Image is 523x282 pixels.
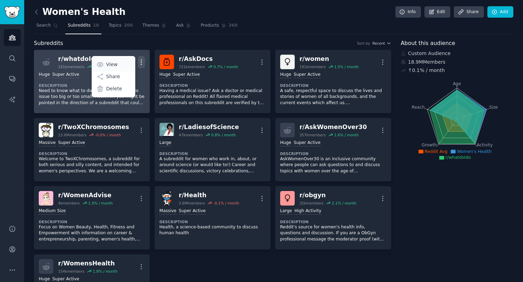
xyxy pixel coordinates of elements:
div: Super Active [58,140,85,146]
a: Add [487,6,513,18]
div: Super Active [173,72,200,78]
div: 47k members [179,133,203,137]
a: Info [395,6,421,18]
tspan: Size [489,104,498,109]
a: Themes [140,20,169,34]
a: View [93,57,134,72]
span: About this audience [401,39,455,48]
h2: Women's Health [34,7,126,18]
a: LadiesofSciencer/LadiesofScience47kmembers0.8% / monthLargeDescriptionA subreddit for women who w... [155,118,270,181]
div: 154k members [58,269,84,274]
a: womenr/women191kmembers1.5% / monthHugeSuper ActiveDescriptionA safe, respectful space to discuss... [275,50,391,113]
a: Products360 [198,20,240,34]
p: Reddit's source for women's health info, questions and discussion. If you are a ObGyn professiona... [280,224,386,243]
div: r/ Health [179,191,239,200]
dt: Description [280,83,386,88]
div: -0.1 % / month [213,201,239,206]
div: ↑ 0.1 % / month [408,67,445,74]
div: Huge [280,140,291,146]
div: Huge [280,72,291,78]
div: Custom Audience [401,50,514,57]
div: -0.0 % / month [95,133,121,137]
p: AskWomenOver30 is an inclusive community where people can ask questions to and discuss topics wit... [280,156,386,174]
div: 191k members [300,64,326,69]
tspan: Age [453,81,461,86]
a: TwoXChromosomesr/TwoXChromosomes13.6Mmembers-0.0% / monthMassiveSuper ActiveDescriptionWelcome to... [34,118,150,181]
p: Focus on Women Beauty, Health, Fitness and Empowerment with information on career & entrepreneurs... [39,224,145,243]
tspan: Growth [422,143,437,147]
div: 32k members [300,201,323,206]
div: Super Active [294,140,321,146]
div: Huge [39,72,50,78]
span: 360 [229,22,238,29]
span: Ask [176,22,184,29]
div: 0.7 % / month [213,64,238,69]
img: obgyn [280,191,295,206]
a: AskDocsr/AskDocs721kmembers0.7% / monthHugeSuper ActiveDescriptionHaving a medical issue? Ask a d... [155,50,270,113]
div: Super Active [294,72,321,78]
dt: Description [159,83,266,88]
dt: Description [159,219,266,224]
div: 13.6M members [58,133,86,137]
dt: Description [39,83,145,88]
p: View [106,61,118,68]
div: Huge [159,72,171,78]
dt: Description [280,219,386,224]
div: 18.9M Members [401,58,514,66]
span: Search [36,22,51,29]
p: Share [106,73,120,80]
div: Sort by [357,41,370,46]
dt: Description [280,151,386,156]
div: 3.6M members [179,201,205,206]
img: women [280,55,295,69]
span: Products [201,22,219,29]
span: 200 [124,22,133,29]
span: Themes [143,22,159,29]
tspan: Activity [477,143,493,147]
div: Super Active [179,208,206,215]
div: r/ women [300,55,359,63]
a: Healthr/Health3.6Mmembers-0.1% / monthMassiveSuper ActiveDescriptionHealth, a science-based commu... [155,186,270,249]
a: obgynr/obgyn32kmembers2.1% / monthLargeHigh ActivityDescriptionReddit's source for women's health... [275,186,391,249]
span: r/whatdoIdo [446,155,471,160]
div: r/ TwoXChromosomes [58,123,129,131]
span: Subreddits [68,22,91,29]
p: Health, a science-based community to discuss human health [159,224,266,236]
dt: Description [39,151,145,156]
div: High Activity [294,208,321,215]
div: r/ whatdoIdo [58,55,120,63]
span: Topics [109,22,121,29]
img: GummySearch logo [4,6,20,18]
dt: Description [39,219,145,224]
p: A subreddit for women who work in, about, or around science (or would like to!) Career and scient... [159,156,266,174]
div: 161k members [58,64,84,69]
span: Women's Health [457,149,492,154]
div: Medium Size [39,208,66,215]
a: r/whatdoIdo161kmembers21.6% / monthViewShareDeleteHugeSuper ActiveDescriptionNeed to know what to... [34,50,150,113]
span: Recent [373,41,385,46]
span: Subreddits [34,39,63,48]
div: 1.6 % / month [334,133,359,137]
div: r/ WomenAdvise [58,191,113,200]
span: Reddit Avg [425,149,448,154]
div: r/ LadiesofScience [179,123,239,131]
p: Having a medical issue? Ask a doctor or medical professional on Reddit! All flaired medical profe... [159,88,266,106]
div: r/ AskDocs [179,55,238,63]
div: r/ obgyn [300,191,357,200]
div: 1.5 % / month [334,64,359,69]
div: 1.8 % / month [93,269,117,274]
p: Need to know what to do? This is the place. No issue too big or too small. However, you might be ... [39,88,145,106]
div: r/ AskWomenOver30 [300,123,367,131]
div: Super Active [52,72,79,78]
img: WomenAdvise [39,191,53,206]
dt: Description [159,151,266,156]
div: Large [280,208,292,215]
a: Search [34,20,61,34]
div: r/ WomensHealth [58,259,117,268]
div: 721k members [179,64,205,69]
a: r/AskWomenOver30357kmembers1.6% / monthHugeSuper ActiveDescriptionAskWomenOver30 is an inclusive ... [275,118,391,181]
div: 0.8 % / month [211,133,236,137]
a: Subreddits10 [65,20,101,34]
div: 357k members [300,133,326,137]
div: Massive [39,140,56,146]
